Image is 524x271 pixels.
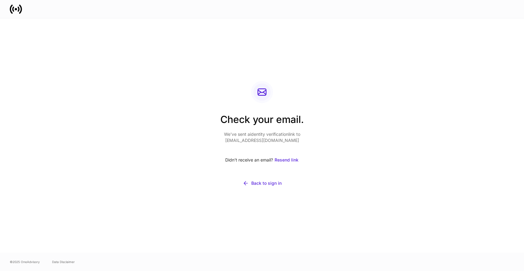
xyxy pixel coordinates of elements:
[251,180,282,186] div: Back to sign in
[52,259,75,264] a: Data Disclaimer
[220,176,304,190] button: Back to sign in
[275,157,298,163] div: Resend link
[220,153,304,167] div: Didn’t receive an email?
[274,153,299,167] button: Resend link
[220,131,304,143] p: We’ve sent a identity verification link to [EMAIL_ADDRESS][DOMAIN_NAME]
[220,113,304,131] h2: Check your email.
[10,259,40,264] span: © 2025 OneAdvisory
